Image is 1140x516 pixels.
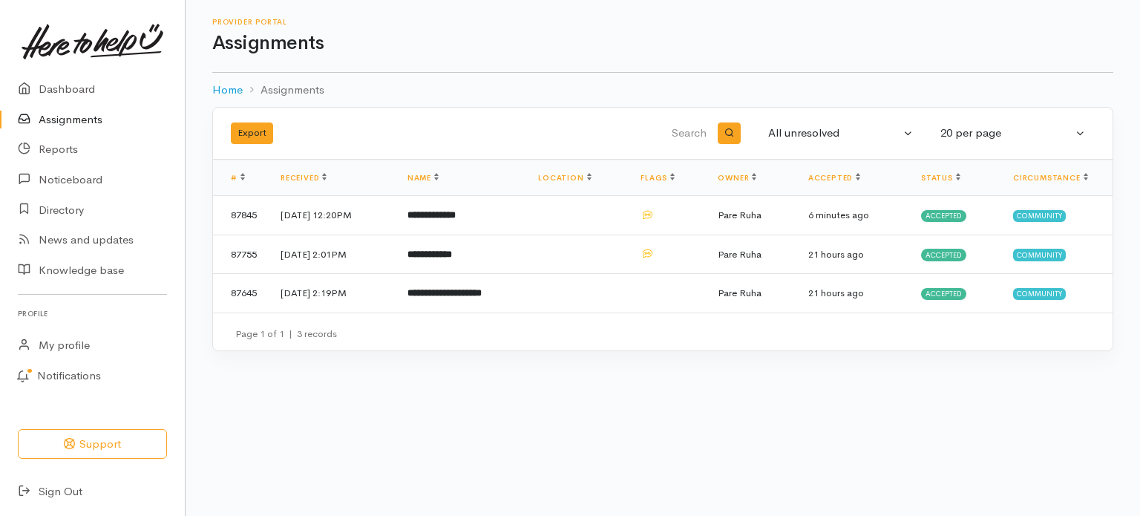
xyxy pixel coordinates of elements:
span: Accepted [921,288,966,300]
div: 20 per page [940,125,1072,142]
span: Accepted [921,249,966,261]
span: Community [1013,249,1066,261]
a: Home [212,82,243,99]
td: [DATE] 2:01PM [269,235,396,274]
button: Export [231,123,273,144]
h6: Provider Portal [212,18,1113,26]
a: Owner [718,173,756,183]
button: Support [18,429,167,460]
span: Community [1013,288,1066,300]
td: 87845 [213,196,269,235]
button: 20 per page [931,119,1095,148]
a: Circumstance [1013,173,1088,183]
time: 21 hours ago [808,287,864,299]
span: Pare Ruha [718,209,761,221]
input: Search [495,116,710,151]
time: 6 minutes ago [808,209,869,221]
a: Location [538,173,591,183]
td: 87645 [213,274,269,313]
div: All unresolved [768,125,900,142]
small: Page 1 of 1 3 records [235,327,337,340]
span: Community [1013,210,1066,222]
a: Received [281,173,327,183]
button: All unresolved [759,119,923,148]
h6: Profile [18,304,167,324]
a: Flags [641,173,675,183]
td: [DATE] 2:19PM [269,274,396,313]
time: 21 hours ago [808,248,864,261]
span: Pare Ruha [718,287,761,299]
a: Status [921,173,960,183]
td: [DATE] 12:20PM [269,196,396,235]
h1: Assignments [212,33,1113,54]
td: 87755 [213,235,269,274]
span: Pare Ruha [718,248,761,261]
span: | [289,327,292,340]
a: # [231,173,245,183]
nav: breadcrumb [212,73,1113,108]
li: Assignments [243,82,324,99]
a: Name [407,173,439,183]
a: Accepted [808,173,860,183]
span: Accepted [921,210,966,222]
